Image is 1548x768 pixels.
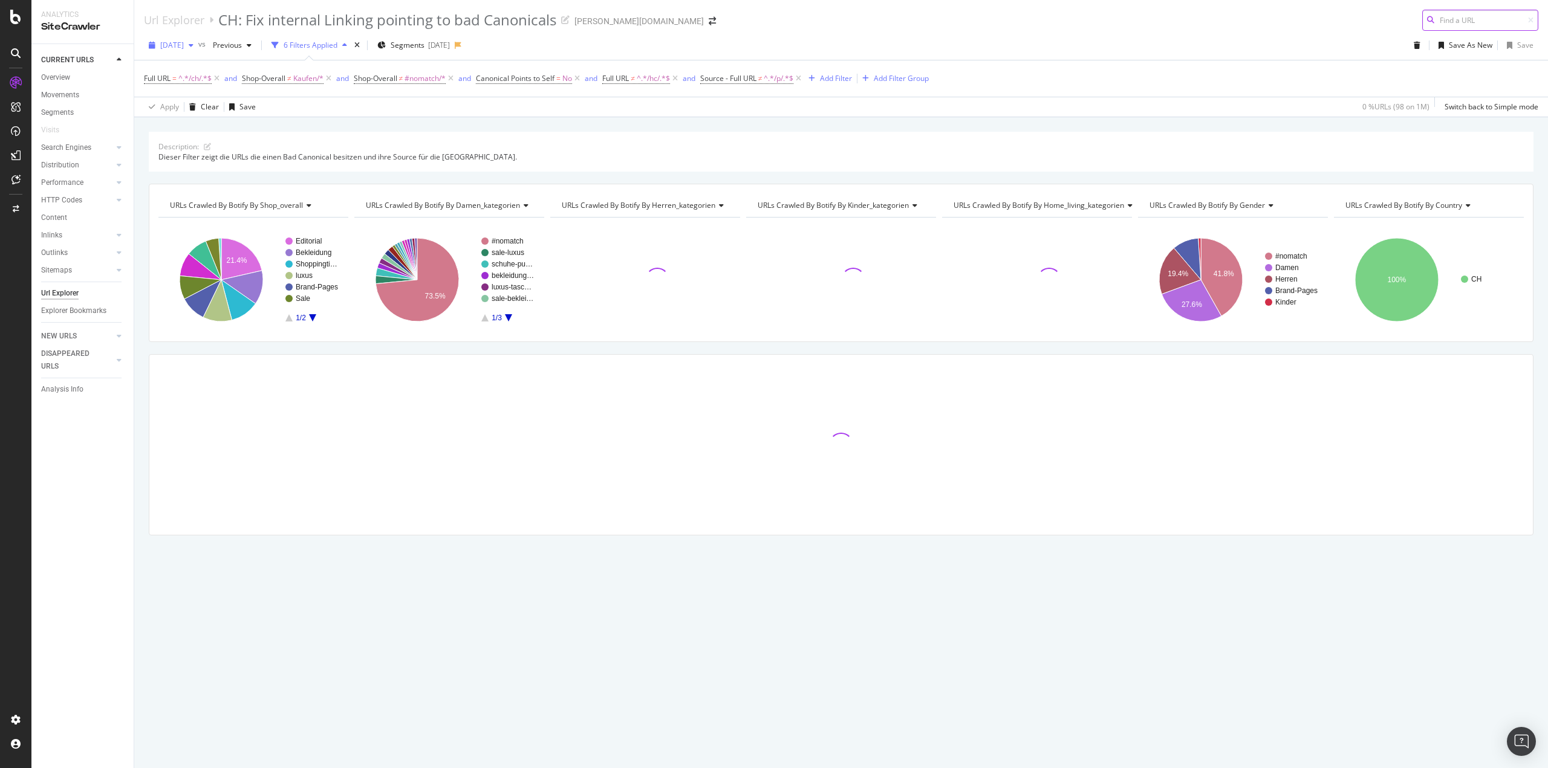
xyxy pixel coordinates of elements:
[158,152,1524,162] div: Dieser Filter zeigt die URLs die einen Bad Canonical besitzen und ihre Source für die [GEOGRAPHIC...
[41,264,72,277] div: Sitemaps
[857,71,929,86] button: Add Filter Group
[363,196,538,215] h4: URLs Crawled By Botify By damen_kategorien
[41,10,124,20] div: Analytics
[41,383,83,396] div: Analysis Info
[492,283,532,291] text: luxus-tasc…
[1182,301,1202,309] text: 27.6%
[287,73,291,83] span: ≠
[184,97,219,117] button: Clear
[758,73,763,83] span: ≠
[1343,196,1513,215] h4: URLs Crawled By Botify By country
[144,97,179,117] button: Apply
[144,36,198,55] button: [DATE]
[296,294,310,303] text: Sale
[160,102,179,112] div: Apply
[41,247,68,259] div: Outlinks
[170,200,303,210] span: URLs Crawled By Botify By shop_overall
[1345,200,1462,210] span: URLs Crawled By Botify By country
[492,260,533,268] text: schuhe-pu…
[1517,40,1533,50] div: Save
[954,200,1124,210] span: URLs Crawled By Botify By home_living_kategorien
[41,124,59,137] div: Visits
[1502,36,1533,55] button: Save
[1449,40,1492,50] div: Save As New
[352,39,362,51] div: times
[41,89,125,102] a: Movements
[158,141,199,152] div: Description:
[178,70,212,87] span: ^.*/ch/.*$
[41,89,79,102] div: Movements
[804,71,852,86] button: Add Filter
[755,196,927,215] h4: URLs Crawled By Botify By kinder_kategorien
[41,194,82,207] div: HTTP Codes
[224,97,256,117] button: Save
[41,54,113,66] a: CURRENT URLS
[41,106,74,119] div: Segments
[284,40,337,50] div: 6 Filters Applied
[458,73,471,83] div: and
[41,347,113,373] a: DISAPPEARED URLS
[683,73,695,84] button: and
[41,141,91,154] div: Search Engines
[296,283,338,291] text: Brand-Pages
[1214,270,1234,279] text: 41.8%
[41,159,113,172] a: Distribution
[1147,196,1317,215] h4: URLs Crawled By Botify By gender
[41,383,125,396] a: Analysis Info
[602,73,629,83] span: Full URL
[1440,97,1538,117] button: Switch back to Simple mode
[1507,727,1536,756] div: Open Intercom Messenger
[172,73,177,83] span: =
[458,73,471,84] button: and
[242,73,285,83] span: Shop-Overall
[1334,227,1524,332] svg: A chart.
[144,13,204,27] div: Url Explorer
[208,40,242,50] span: Previous
[820,73,852,83] div: Add Filter
[1434,36,1492,55] button: Save As New
[399,73,403,83] span: ≠
[41,330,113,343] a: NEW URLS
[218,10,556,30] div: CH: Fix internal Linking pointing to bad Canonicals
[562,200,715,210] span: URLs Crawled By Botify By herren_kategorien
[405,70,446,87] span: #nomatch/*
[296,260,337,268] text: Shoppingti…
[700,73,756,83] span: Source - Full URL
[41,159,79,172] div: Distribution
[1275,298,1296,306] text: Kinder
[683,73,695,83] div: and
[41,305,125,317] a: Explorer Bookmarks
[41,264,113,277] a: Sitemaps
[559,196,733,215] h4: URLs Crawled By Botify By herren_kategorien
[556,73,561,83] span: =
[1422,10,1538,31] input: Find a URL
[41,211,125,224] a: Content
[1387,276,1406,284] text: 100%
[1138,227,1328,332] svg: A chart.
[41,71,125,84] a: Overview
[167,196,337,215] h4: URLs Crawled By Botify By shop_overall
[296,248,331,257] text: Bekleidung
[1471,275,1481,283] text: CH
[41,247,113,259] a: Outlinks
[1150,200,1265,210] span: URLs Crawled By Botify By gender
[41,330,77,343] div: NEW URLS
[296,314,306,322] text: 1/2
[336,73,349,83] div: and
[41,176,113,189] a: Performance
[41,176,83,189] div: Performance
[293,70,324,87] span: Kaufen/*
[227,257,247,265] text: 21.4%
[354,227,544,332] svg: A chart.
[366,200,520,210] span: URLs Crawled By Botify By damen_kategorien
[709,17,716,25] div: arrow-right-arrow-left
[41,71,70,84] div: Overview
[198,39,208,49] span: vs
[158,227,348,332] svg: A chart.
[41,305,106,317] div: Explorer Bookmarks
[372,36,455,55] button: Segments[DATE]
[1275,275,1298,283] text: Herren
